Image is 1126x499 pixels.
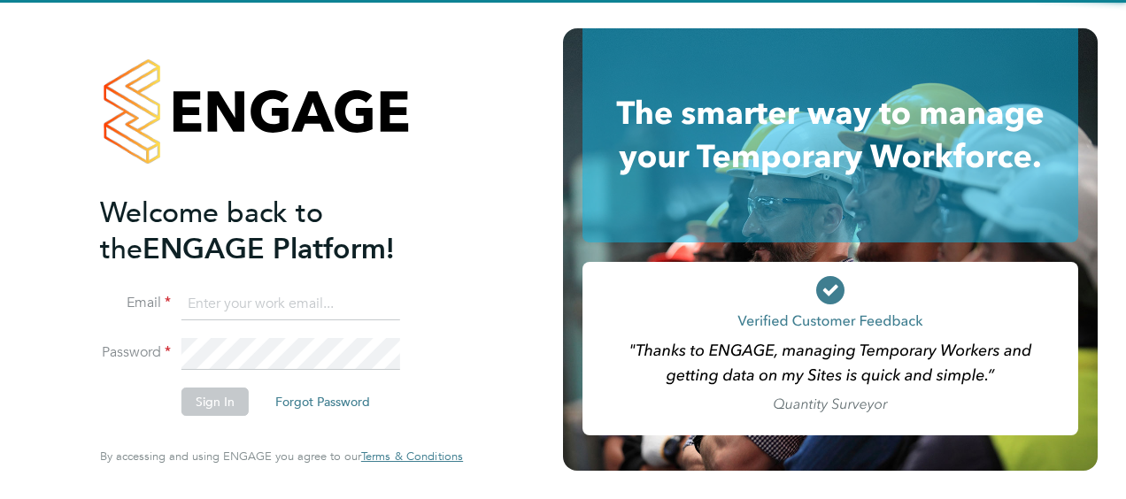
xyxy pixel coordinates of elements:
a: Terms & Conditions [361,449,463,464]
button: Sign In [181,388,249,416]
h2: ENGAGE Platform! [100,195,445,267]
label: Email [100,294,171,312]
label: Password [100,343,171,362]
button: Forgot Password [261,388,384,416]
span: Welcome back to the [100,196,323,266]
input: Enter your work email... [181,288,400,320]
span: By accessing and using ENGAGE you agree to our [100,449,463,464]
span: Terms & Conditions [361,449,463,464]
